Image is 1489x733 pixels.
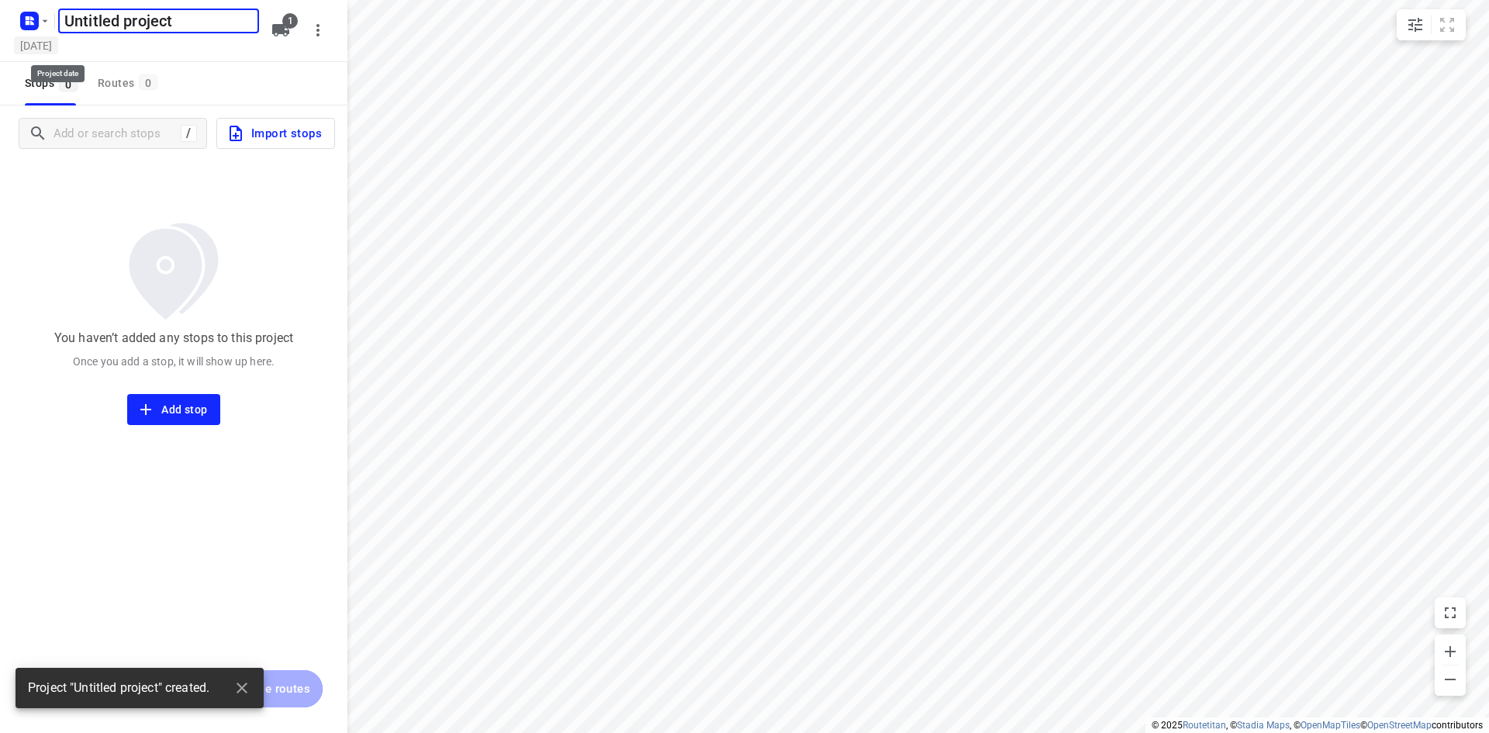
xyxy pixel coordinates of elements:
[207,118,335,149] a: Import stops
[59,76,78,92] span: 0
[1237,720,1290,731] a: Stadia Maps
[1400,9,1431,40] button: Map settings
[1367,720,1432,731] a: OpenStreetMap
[265,15,296,46] button: 1
[1301,720,1360,731] a: OpenMapTiles
[1397,9,1466,40] div: small contained button group
[98,74,162,93] div: Routes
[127,394,219,425] button: Add stop
[282,13,298,29] span: 1
[139,74,157,90] span: 0
[25,74,82,93] span: Stops
[216,118,335,149] button: Import stops
[140,400,207,420] span: Add stop
[1152,720,1483,731] li: © 2025 , © , © © contributors
[302,15,333,46] button: More
[226,123,322,143] span: Import stops
[28,679,209,697] span: Project "Untitled project" created.
[1183,720,1226,731] a: Routetitan
[54,329,293,347] p: You haven’t added any stops to this project
[14,36,58,54] h5: [DATE]
[73,354,275,369] p: Once you add a stop, it will show up here.
[54,122,181,146] input: Add or search stops
[181,125,197,142] div: /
